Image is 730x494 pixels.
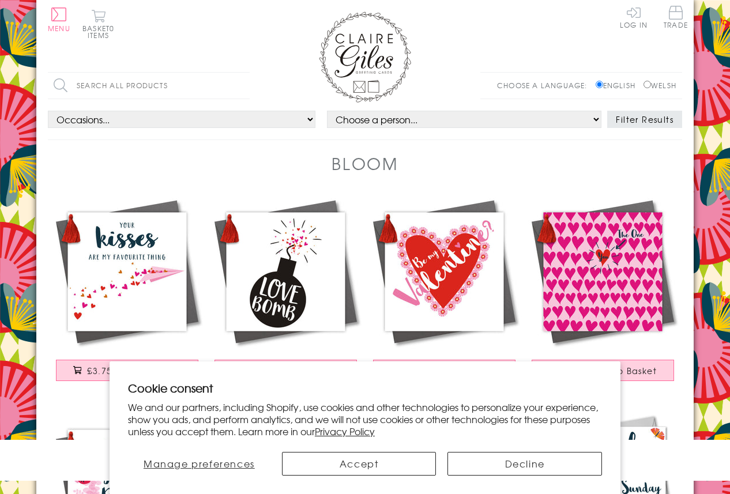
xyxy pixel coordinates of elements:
[48,23,70,33] span: Menu
[88,23,114,40] span: 0 items
[282,452,437,476] button: Accept
[48,193,206,351] img: Valentine's Day Card, Paper Plane Kisses, Embellished with a colourful tassel
[332,152,398,175] h1: Bloom
[206,193,365,351] img: Valentine's Day Card, Bomb, Love Bomb, Embellished with a colourful tassel
[48,7,70,32] button: Menu
[215,360,358,381] button: £3.75 Add to Basket
[596,80,641,90] label: English
[644,81,651,88] input: Welsh
[524,193,682,351] img: Valentine's Day Card, Hearts Background, Embellished with a colourful tassel
[532,360,675,381] button: £3.75 Add to Basket
[56,360,199,381] button: £3.75 Add to Basket
[497,80,593,90] p: Choose a language:
[644,80,676,90] label: Welsh
[87,365,181,376] span: £3.75 Add to Basket
[48,193,206,393] a: Valentine's Day Card, Paper Plane Kisses, Embellished with a colourful tassel £3.75 Add to Basket
[524,193,682,393] a: Valentine's Day Card, Hearts Background, Embellished with a colourful tassel £3.75 Add to Basket
[128,452,270,476] button: Manage preferences
[48,73,250,99] input: Search all products
[128,401,602,437] p: We and our partners, including Shopify, use cookies and other technologies to personalize your ex...
[365,193,524,351] img: Valentine's Day Card, Heart with Flowers, Embellished with a colourful tassel
[447,452,602,476] button: Decline
[664,6,688,28] span: Trade
[607,111,682,128] button: Filter Results
[315,424,375,438] a: Privacy Policy
[82,9,114,39] button: Basket0 items
[144,457,255,470] span: Manage preferences
[664,6,688,31] a: Trade
[596,81,603,88] input: English
[365,193,524,393] a: Valentine's Day Card, Heart with Flowers, Embellished with a colourful tassel £3.75 Add to Basket
[620,6,648,28] a: Log In
[206,193,365,393] a: Valentine's Day Card, Bomb, Love Bomb, Embellished with a colourful tassel £3.75 Add to Basket
[238,73,250,99] input: Search
[319,12,411,103] img: Claire Giles Greetings Cards
[128,380,602,396] h2: Cookie consent
[373,360,516,381] button: £3.75 Add to Basket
